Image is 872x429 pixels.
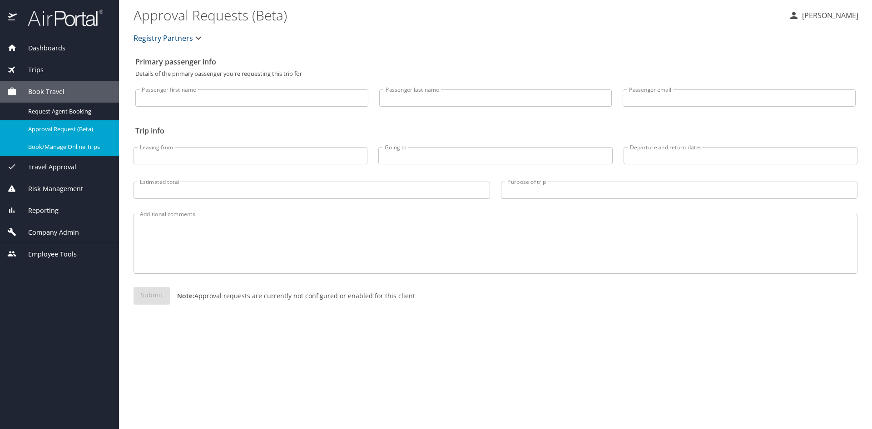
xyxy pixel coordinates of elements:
[135,71,856,77] p: Details of the primary passenger you're requesting this trip for
[17,162,76,172] span: Travel Approval
[17,65,44,75] span: Trips
[18,9,103,27] img: airportal-logo.png
[170,291,415,301] p: Approval requests are currently not configured or enabled for this client
[17,249,77,259] span: Employee Tools
[28,125,108,133] span: Approval Request (Beta)
[28,107,108,116] span: Request Agent Booking
[177,291,194,300] strong: Note:
[8,9,18,27] img: icon-airportal.png
[17,87,64,97] span: Book Travel
[135,123,856,138] h2: Trip info
[134,32,193,44] span: Registry Partners
[134,1,781,29] h1: Approval Requests (Beta)
[17,206,59,216] span: Reporting
[130,29,208,47] button: Registry Partners
[799,10,858,21] p: [PERSON_NAME]
[785,7,862,24] button: [PERSON_NAME]
[28,143,108,151] span: Book/Manage Online Trips
[17,227,79,237] span: Company Admin
[135,54,856,69] h2: Primary passenger info
[17,43,65,53] span: Dashboards
[17,184,83,194] span: Risk Management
